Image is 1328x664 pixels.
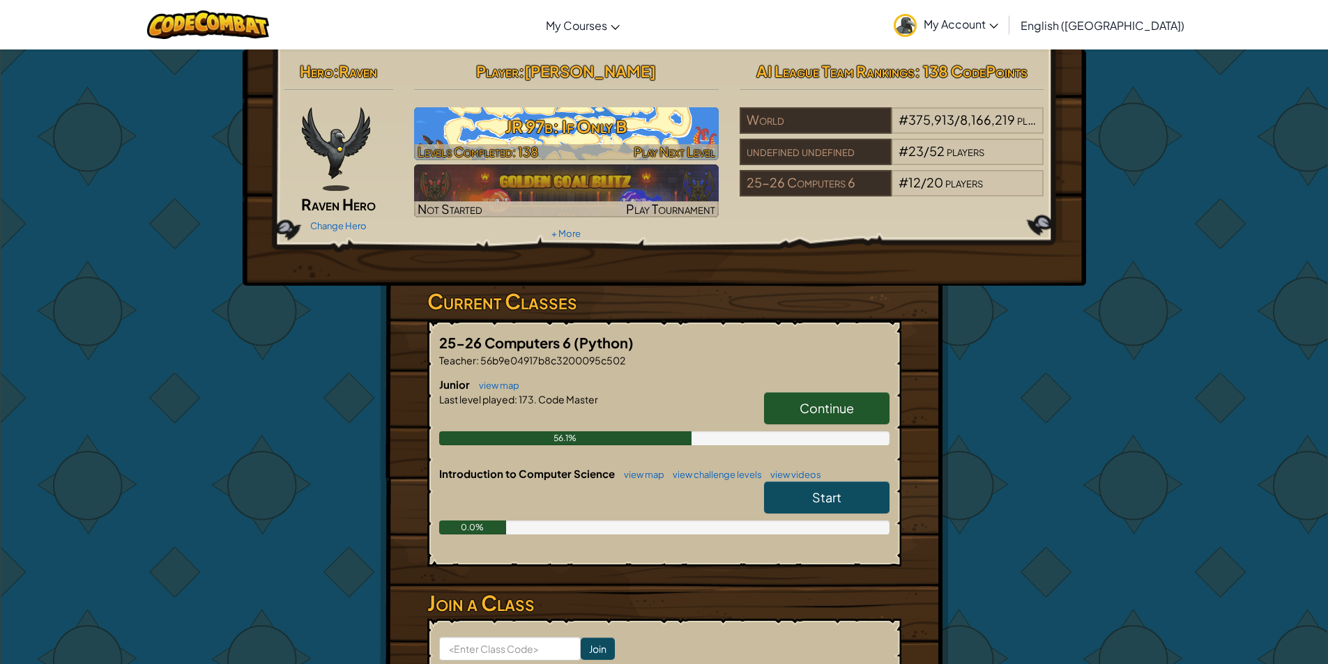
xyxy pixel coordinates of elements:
[921,174,926,190] span: /
[908,174,921,190] span: 12
[439,334,574,351] span: 25-26 Computers 6
[740,139,892,165] div: undefined undefined
[945,174,983,190] span: players
[908,143,924,159] span: 23
[539,6,627,44] a: My Courses
[519,61,524,81] span: :
[887,3,1005,47] a: My Account
[414,107,719,160] img: JR 97b: If Only B
[800,400,854,416] span: Continue
[954,111,960,128] span: /
[301,194,376,214] span: Raven Hero
[476,61,519,81] span: Player
[899,143,908,159] span: #
[960,111,1015,128] span: 8,166,219
[427,286,901,317] h3: Current Classes
[626,201,715,217] span: Play Tournament
[1017,111,1055,128] span: players
[947,143,984,159] span: players
[300,61,333,81] span: Hero
[333,61,339,81] span: :
[302,107,370,191] img: raven-paper-doll.png
[439,378,472,391] span: Junior
[524,61,656,81] span: [PERSON_NAME]
[740,170,892,196] div: 25-26 Computers 6
[899,111,908,128] span: #
[418,201,482,217] span: Not Started
[1014,6,1191,44] a: English ([GEOGRAPHIC_DATA])
[339,61,377,81] span: Raven
[740,121,1044,137] a: World#375,913/8,166,219players
[476,354,479,366] span: :
[763,469,821,480] a: view videos
[551,228,581,239] a: + More
[310,220,367,231] a: Change Hero
[414,111,719,142] h3: JR 97b: If Only B
[439,354,476,366] span: Teacher
[472,380,519,391] a: view map
[915,61,1028,81] span: : 138 CodePoints
[439,467,617,480] span: Introduction to Computer Science
[924,143,929,159] span: /
[740,107,892,134] div: World
[756,61,915,81] span: AI League Team Rankings
[414,107,719,160] a: Play Next Level
[581,638,615,660] input: Join
[517,393,537,406] span: 173.
[908,111,954,128] span: 375,913
[924,17,998,31] span: My Account
[427,587,901,619] h3: Join a Class
[740,183,1044,199] a: 25-26 Computers 6#12/20players
[899,174,908,190] span: #
[546,18,607,33] span: My Courses
[147,10,269,39] img: CodeCombat logo
[439,431,692,445] div: 56.1%
[418,144,538,160] span: Levels Completed: 138
[894,14,917,37] img: avatar
[537,393,598,406] span: Code Master
[929,143,945,159] span: 52
[414,164,719,217] a: Not StartedPlay Tournament
[634,144,715,160] span: Play Next Level
[439,520,507,534] div: 0.0%
[1021,18,1184,33] span: English ([GEOGRAPHIC_DATA])
[574,334,634,351] span: (Python)
[439,637,581,661] input: <Enter Class Code>
[812,489,841,505] span: Start
[414,164,719,217] img: Golden Goal
[926,174,943,190] span: 20
[740,152,1044,168] a: undefined undefined#23/52players
[617,469,664,480] a: view map
[666,469,762,480] a: view challenge levels
[479,354,625,366] span: 56b9e04917b8c3200095c502
[514,393,517,406] span: :
[439,393,514,406] span: Last level played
